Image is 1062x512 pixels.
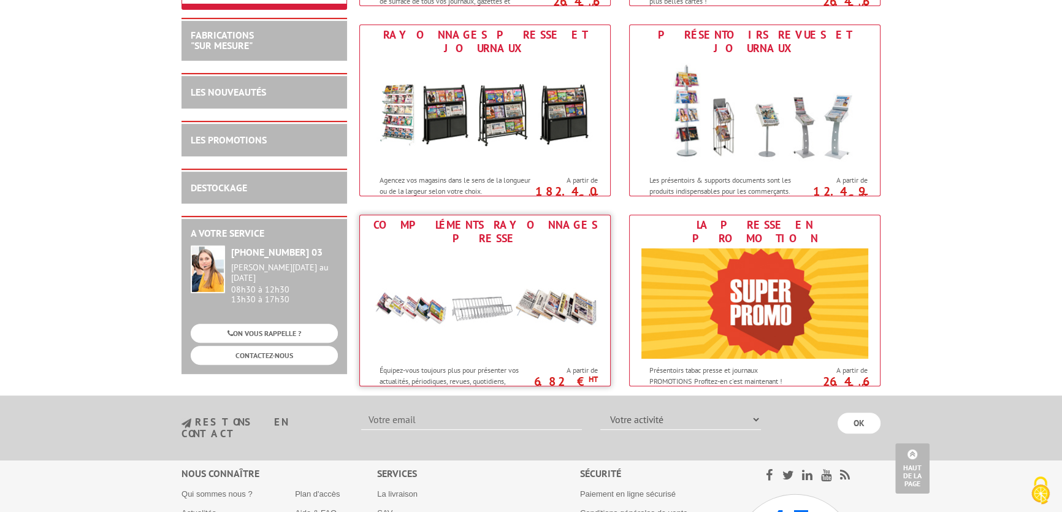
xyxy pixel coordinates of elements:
[380,175,532,196] p: Agencez vos magasins dans le sens de la longueur ou de la largeur selon votre choix.
[380,365,532,396] p: Équipez-vous toujours plus pour présenter vos actualités, périodiques, revues, quotidiens, nouvel...
[799,378,868,392] p: 26.46 €
[529,378,598,385] p: 6.82 €
[529,188,598,202] p: 182.40 €
[372,248,598,359] img: Compléments rayonnages presse
[633,218,877,245] div: La presse en promotion
[805,365,868,375] span: A partir de
[858,1,868,12] sup: HT
[799,188,868,202] p: 12.49 €
[191,181,247,194] a: DESTOCKAGE
[181,418,191,429] img: newsletter.jpg
[641,248,868,359] img: La presse en promotion
[580,489,676,499] a: Paiement en ligne sécurisé
[191,346,338,365] a: CONTACTEZ-NOUS
[589,1,598,12] sup: HT
[231,262,338,305] div: 08h30 à 12h30 13h30 à 17h30
[1025,475,1056,506] img: Cookies (fenêtre modale)
[191,324,338,343] a: ON VOUS RAPPELLE ?
[580,467,734,481] div: Sécurité
[649,365,801,386] p: Présentoirs tabac presse et journaux PROMOTIONS Profitez-en c'est maintenant !
[641,58,868,169] img: Présentoirs revues et journaux
[633,28,877,55] div: Présentoirs revues et journaux
[191,86,266,98] a: LES NOUVEAUTÉS
[181,467,377,481] div: Nous connaître
[535,175,598,185] span: A partir de
[589,191,598,202] sup: HT
[838,413,881,434] input: OK
[377,467,580,481] div: Services
[895,443,930,494] a: Haut de la page
[181,417,343,438] h3: restons en contact
[372,58,598,169] img: Rayonnages presse et journaux
[589,374,598,384] sup: HT
[629,215,881,386] a: La presse en promotion La presse en promotion Présentoirs tabac presse et journaux PROMOTIONS Pro...
[191,29,254,52] a: FABRICATIONS"Sur Mesure"
[805,175,868,185] span: A partir de
[191,134,267,146] a: LES PROMOTIONS
[363,218,607,245] div: Compléments rayonnages presse
[535,365,598,375] span: A partir de
[231,262,338,283] div: [PERSON_NAME][DATE] au [DATE]
[858,191,868,202] sup: HT
[361,409,582,430] input: Votre email
[359,215,611,386] a: Compléments rayonnages presse Compléments rayonnages presse Équipez-vous toujours plus pour prése...
[231,246,323,258] strong: [PHONE_NUMBER] 03
[858,381,868,392] sup: HT
[191,245,225,293] img: widget-service.jpg
[295,489,340,499] a: Plan d'accès
[181,489,253,499] a: Qui sommes nous ?
[191,228,338,239] h2: A votre service
[359,25,611,196] a: Rayonnages presse et journaux Rayonnages presse et journaux Agencez vos magasins dans le sens de ...
[1019,470,1062,512] button: Cookies (fenêtre modale)
[649,175,801,196] p: Les présentoirs & supports documents sont les produits indispensables pour les commerçants.
[363,28,607,55] div: Rayonnages presse et journaux
[377,489,418,499] a: La livraison
[629,25,881,196] a: Présentoirs revues et journaux Présentoirs revues et journaux Les présentoirs & supports document...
